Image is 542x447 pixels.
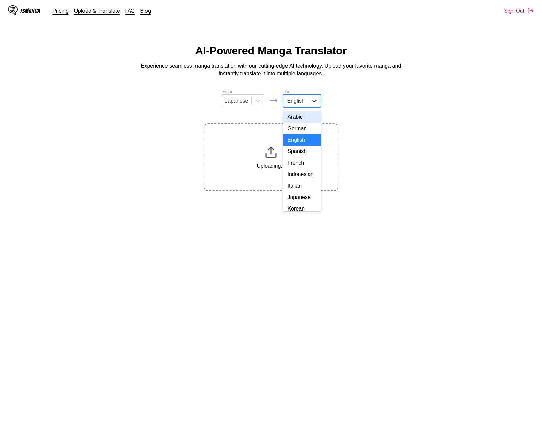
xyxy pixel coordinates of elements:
div: Arabic [283,111,321,123]
div: Italian [283,180,321,192]
h1: AI-Powered Manga Translator [195,45,347,57]
label: From [222,89,232,94]
p: Uploading... [257,163,285,169]
div: French [283,157,321,169]
a: IsManga LogoIsManga [8,5,53,16]
a: Pricing [53,7,69,14]
div: Indonesian [283,169,321,180]
p: Experience seamless manga translation with our cutting-edge AI technology. Upload your favorite m... [136,62,406,78]
a: FAQ [125,7,135,14]
div: Japanese [283,192,321,203]
div: English [283,134,321,146]
img: IsManga Logo [8,5,18,15]
img: Sign out [527,7,534,14]
div: Spanish [283,146,321,157]
div: German [283,123,321,134]
a: Blog [140,7,151,14]
div: Korean [283,203,321,215]
a: Upload & Translate [74,7,120,14]
label: To [284,89,289,94]
div: IsManga [20,8,40,14]
button: Sign Out [504,7,534,14]
img: Languages icon [270,96,278,105]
